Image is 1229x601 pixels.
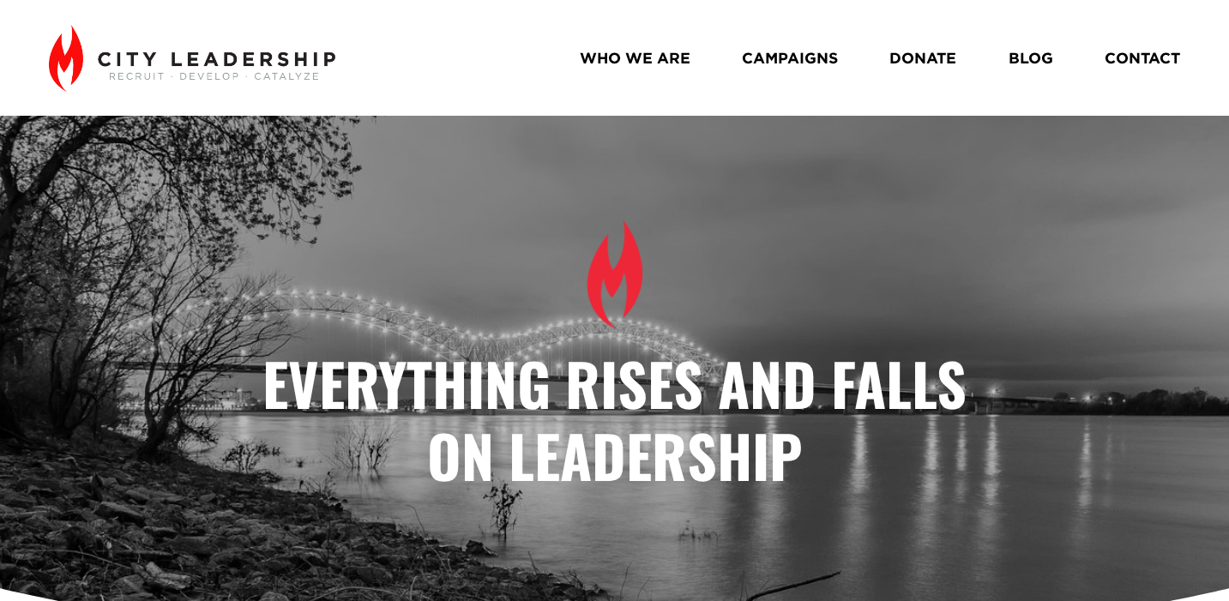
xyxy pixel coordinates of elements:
strong: Everything Rises and Falls on Leadership [262,340,981,497]
a: BLOG [1009,43,1053,73]
a: CONTACT [1105,43,1180,73]
a: DONATE [889,43,956,73]
a: WHO WE ARE [580,43,690,73]
img: City Leadership - Recruit. Develop. Catalyze. [49,25,334,92]
a: CAMPAIGNS [742,43,838,73]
